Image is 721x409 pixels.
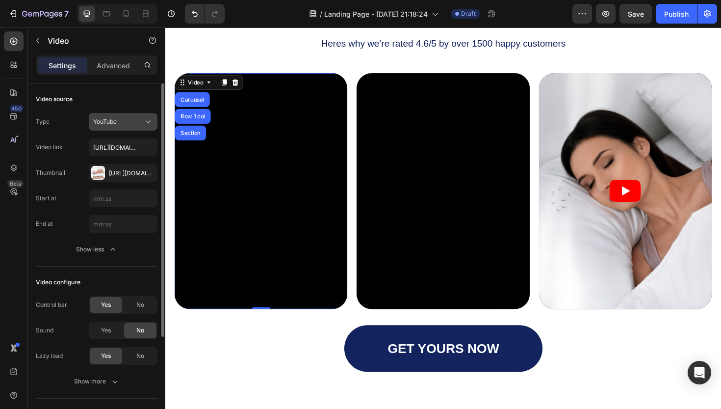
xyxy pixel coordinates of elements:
[14,109,39,115] div: Section
[101,326,111,335] span: Yes
[49,60,76,71] p: Settings
[461,9,476,18] span: Draft
[136,326,144,335] span: No
[11,11,578,23] p: Heres why we’re rated 4.6/5 by over 1500 happy customers
[136,300,144,309] span: No
[189,315,399,365] a: GET YOURS NOW
[320,9,322,19] span: /
[89,113,157,131] button: YouTube
[36,117,50,126] div: Type
[628,10,644,18] span: Save
[36,352,63,360] div: Lazy load
[36,373,157,390] button: Show more
[74,377,120,386] div: Show more
[93,118,117,125] span: YouTube
[14,74,43,80] div: Carousel
[64,8,69,20] p: 7
[101,352,111,360] span: Yes
[36,326,53,335] div: Sound
[324,9,428,19] span: Landing Page - [DATE] 21:18:24
[36,143,63,152] div: Video link
[165,27,721,409] iframe: Design area
[22,54,42,63] div: Video
[235,331,354,349] p: GET YOURS NOW
[4,4,73,24] button: 7
[203,49,386,299] iframe: Video
[9,105,24,112] div: 450
[36,219,53,228] div: End at
[619,4,652,24] button: Save
[14,91,44,97] div: Row 1 col
[688,361,711,384] div: Open Intercom Messenger
[48,35,131,47] p: Video
[136,352,144,360] span: No
[10,49,193,299] iframe: Video
[101,300,111,309] span: Yes
[36,194,56,203] div: Start at
[36,168,65,177] div: Thumbnail
[185,4,225,24] div: Undo/Redo
[36,95,73,104] div: Video source
[36,300,67,309] div: Control bar
[89,138,157,156] input: Insert video url here
[89,190,157,207] input: mm:ss
[89,215,157,233] input: mm:ss
[470,162,504,185] button: Play
[109,169,155,178] div: [URL][DOMAIN_NAME]
[36,241,157,258] button: Show less
[76,245,118,254] div: Show less
[97,60,130,71] p: Advanced
[656,4,697,24] button: Publish
[664,9,689,19] div: Publish
[36,278,80,287] div: Video configure
[7,180,24,188] div: Beta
